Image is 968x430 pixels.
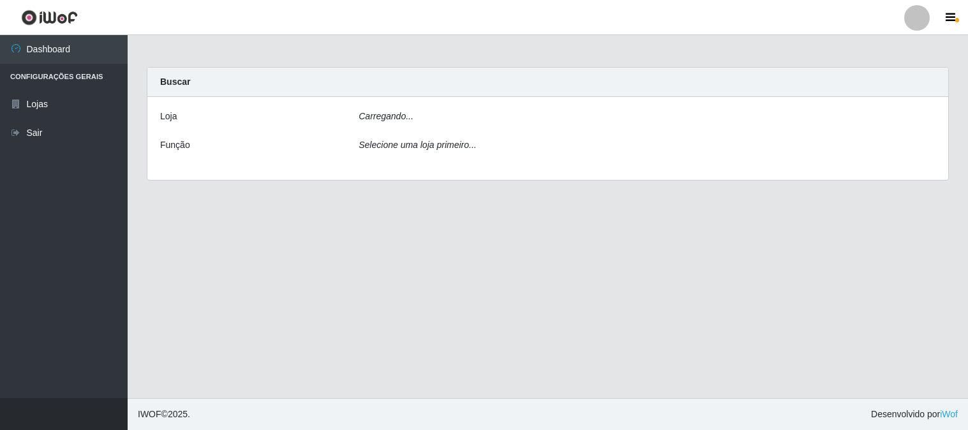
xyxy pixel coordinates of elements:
[359,140,476,150] i: Selecione uma loja primeiro...
[160,110,177,123] label: Loja
[138,408,190,421] span: © 2025 .
[160,138,190,152] label: Função
[138,409,161,419] span: IWOF
[940,409,958,419] a: iWof
[21,10,78,26] img: CoreUI Logo
[871,408,958,421] span: Desenvolvido por
[160,77,190,87] strong: Buscar
[359,111,413,121] i: Carregando...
